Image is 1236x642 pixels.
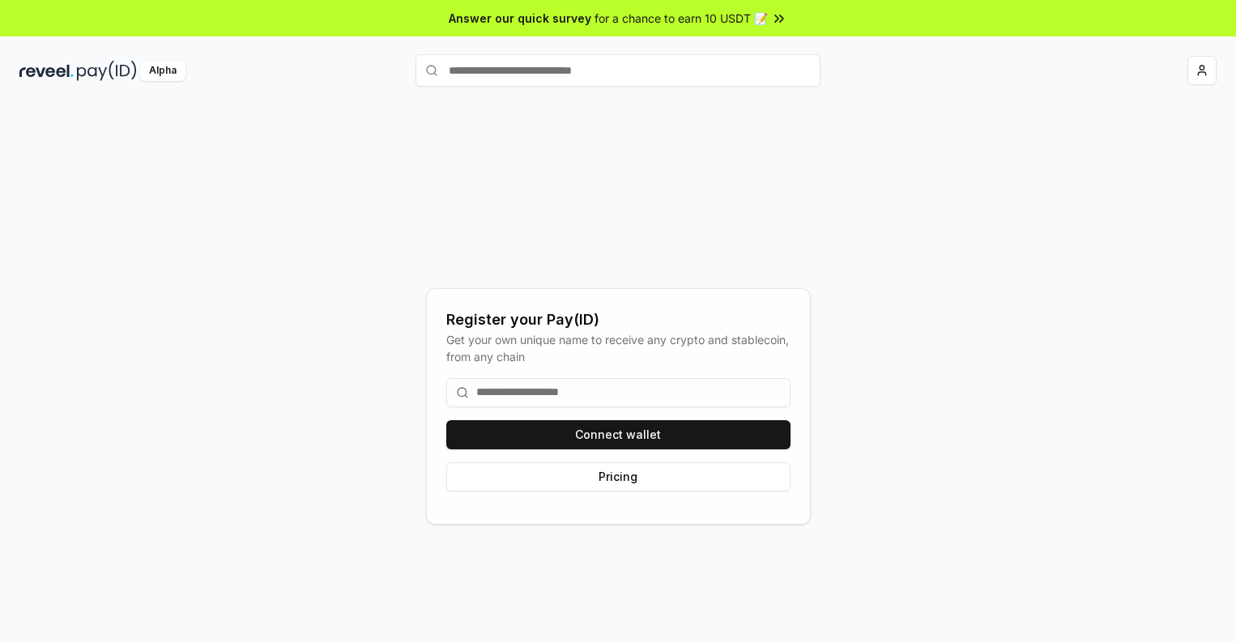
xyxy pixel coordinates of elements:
button: Connect wallet [446,420,791,449]
img: reveel_dark [19,61,74,81]
button: Pricing [446,462,791,491]
div: Register your Pay(ID) [446,308,791,331]
span: Answer our quick survey [449,10,591,27]
div: Alpha [140,61,185,81]
div: Get your own unique name to receive any crypto and stablecoin, from any chain [446,331,791,365]
img: pay_id [77,61,137,81]
span: for a chance to earn 10 USDT 📝 [595,10,768,27]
